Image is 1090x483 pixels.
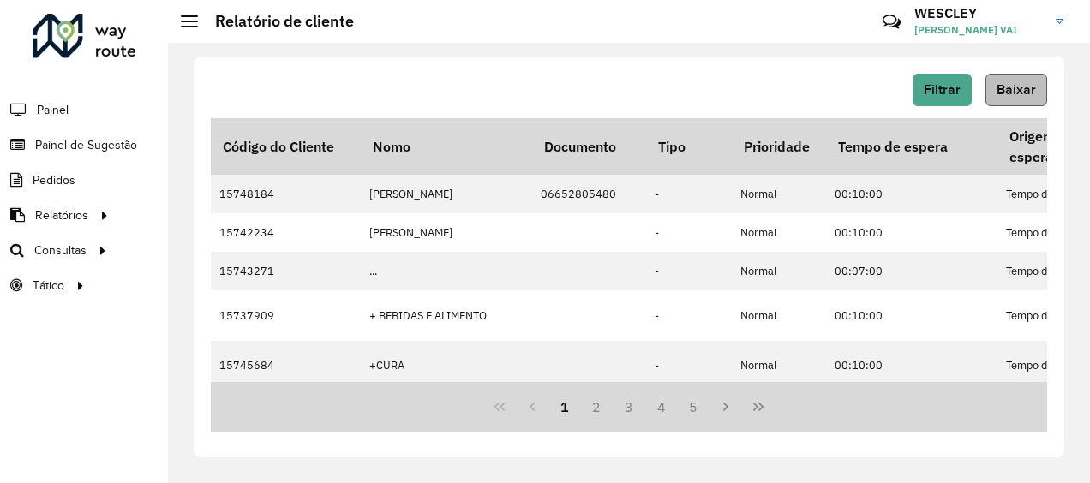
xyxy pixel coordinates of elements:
[732,341,826,391] td: Normal
[914,22,1043,38] span: [PERSON_NAME] VAI
[37,101,69,119] span: Painel
[826,118,997,175] th: Tempo de espera
[742,391,775,423] button: Última página
[35,136,137,154] span: Painel de Sugestão
[645,391,678,423] button: 4
[33,277,64,295] span: Tático
[211,341,361,391] td: 15745684
[548,391,581,423] button: 1
[211,252,361,290] td: 15743271
[997,82,1036,97] span: Baixar
[580,391,613,423] button: 2
[646,290,732,340] td: -
[826,290,997,340] td: 00:10:00
[732,175,826,213] td: Normal
[873,3,910,40] a: Contato Rápido
[211,290,361,340] td: 15737909
[361,341,532,391] td: +CURA
[211,118,361,175] th: Código do Cliente
[826,175,997,213] td: 00:10:00
[678,391,710,423] button: 5
[361,290,532,340] td: + BEBIDAS E ALIMENTO
[732,213,826,252] td: Normal
[33,171,75,189] span: Pedidos
[361,118,532,175] th: Nomo
[710,391,742,423] button: Próxima Página
[732,290,826,340] td: Normal
[646,213,732,252] td: -
[361,175,532,213] td: [PERSON_NAME]
[732,252,826,290] td: Normal
[211,213,361,252] td: 15742234
[826,213,997,252] td: 00:10:00
[826,252,997,290] td: 00:07:00
[914,5,1043,21] h3: WESCLEY
[646,118,732,175] th: Tipo
[34,241,87,259] span: Consultas
[198,12,354,31] h2: Relatório de cliente
[646,175,732,213] td: -
[924,82,961,97] span: Filtrar
[211,175,361,213] td: 15748184
[361,252,532,290] td: ...
[826,341,997,391] td: 00:10:00
[732,118,826,175] th: Prioridade
[35,206,88,224] span: Relatórios
[646,341,732,391] td: -
[646,252,732,290] td: -
[613,391,645,423] button: 3
[532,118,646,175] th: Documento
[532,175,646,213] td: 06652805480
[985,74,1047,106] button: Baixar
[361,213,532,252] td: [PERSON_NAME]
[913,74,972,106] button: Filtrar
